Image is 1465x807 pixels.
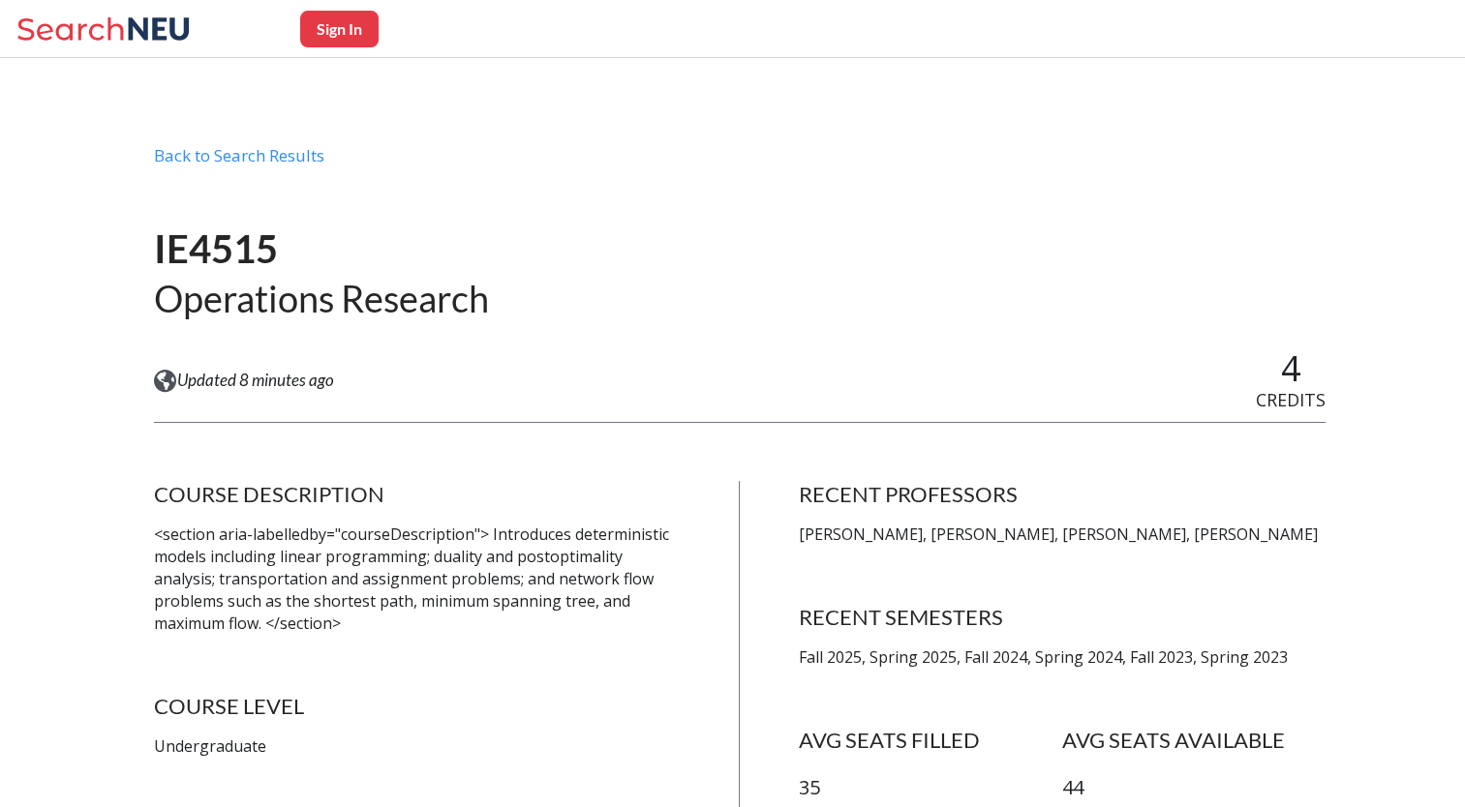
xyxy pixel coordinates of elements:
h4: AVG SEATS FILLED [798,727,1061,754]
p: [PERSON_NAME], [PERSON_NAME], [PERSON_NAME], [PERSON_NAME] [798,523,1326,546]
h4: RECENT PROFESSORS [798,481,1326,508]
h4: COURSE DESCRIPTION [154,481,682,508]
h4: RECENT SEMESTERS [798,604,1326,631]
span: CREDITS [1256,388,1326,411]
p: Fall 2025, Spring 2025, Fall 2024, Spring 2024, Fall 2023, Spring 2023 [798,646,1326,669]
p: 44 [1062,774,1326,802]
span: 4 [1281,344,1301,392]
h4: COURSE LEVEL [154,693,682,720]
h2: Operations Research [154,275,489,322]
h4: AVG SEATS AVAILABLE [1062,727,1326,754]
span: Updated 8 minutes ago [177,370,334,391]
h1: IE4515 [154,224,489,274]
p: 35 [798,774,1061,802]
div: Back to Search Results [154,145,1326,182]
p: Undergraduate [154,735,682,758]
button: Sign In [300,11,379,47]
p: <section aria-labelledby="courseDescription"> Introduces deterministic models including linear pr... [154,523,682,634]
